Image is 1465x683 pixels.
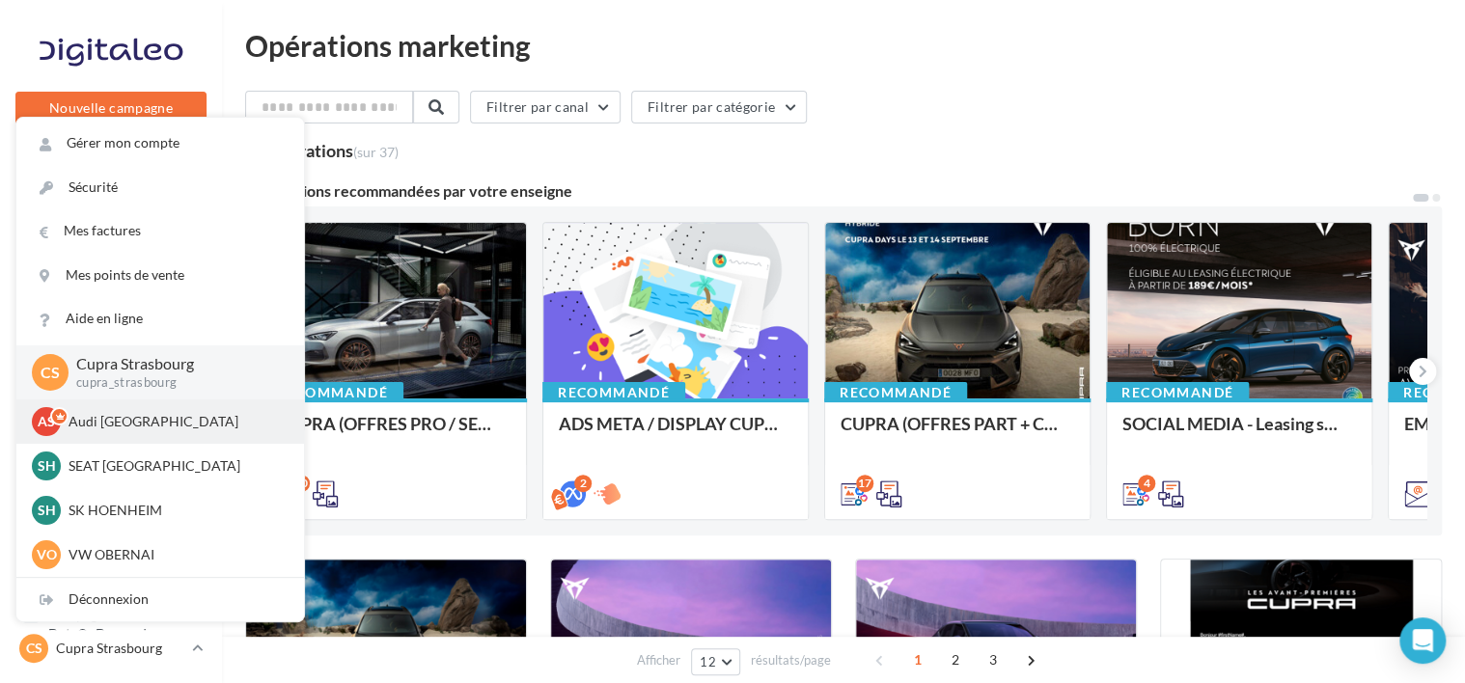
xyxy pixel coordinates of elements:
p: Audi [GEOGRAPHIC_DATA] [69,412,281,431]
button: Filtrer par canal [470,91,621,123]
div: 6 opérations recommandées par votre enseigne [245,183,1411,199]
button: Filtrer par catégorie [631,91,807,123]
div: CUPRA (OFFRES PART + CUPRA DAYS / SEPT) - SOCIAL MEDIA [841,414,1074,452]
div: CUPRA (OFFRES PRO / SEPT) - SOCIAL MEDIA [277,414,511,452]
div: Recommandé [1106,382,1249,403]
span: SH [38,456,56,476]
p: Cupra Strasbourg [56,639,184,658]
span: Afficher [637,651,680,669]
span: VO [37,545,57,564]
span: SH [38,501,56,520]
a: Calendrier [12,482,210,523]
a: Campagnes [12,339,210,379]
p: SEAT [GEOGRAPHIC_DATA] [69,456,281,476]
div: opérations [270,142,399,159]
p: Cupra Strasbourg [76,353,273,375]
a: CS Cupra Strasbourg [15,630,207,667]
span: CS [26,639,42,658]
p: VW OBERNAI [69,545,281,564]
span: 2 [940,644,971,675]
a: Sécurité [16,166,304,209]
div: ADS META / DISPLAY CUPRA DAYS Septembre 2025 [559,414,792,452]
a: Opérations [12,193,210,233]
div: 36 [245,139,399,160]
span: CS [41,361,60,383]
div: Recommandé [261,382,403,403]
span: résultats/page [751,651,831,669]
div: Recommandé [824,382,967,403]
div: 17 [856,475,873,492]
span: 12 [700,654,716,669]
a: Gérer mon compte [16,122,304,165]
a: Campagnes DataOnDemand [12,594,210,651]
p: SK HOENHEIM [69,501,281,520]
a: Aide en ligne [16,297,304,341]
a: Mes factures [16,209,304,253]
div: Déconnexion [16,578,304,621]
button: Notifications [12,145,203,185]
a: Boîte de réception9 [12,240,210,282]
div: Open Intercom Messenger [1399,617,1446,664]
a: Mes points de vente [16,254,304,297]
a: Visibilité en ligne [12,290,210,331]
div: SOCIAL MEDIA - Leasing social électrique - CUPRA Born [1122,414,1356,452]
span: 1 [902,644,933,675]
div: Recommandé [542,382,685,403]
p: cupra_strasbourg [76,374,273,392]
div: Opérations marketing [245,31,1442,60]
button: 12 [691,648,740,675]
a: Contacts [12,386,210,426]
a: Médiathèque [12,434,210,475]
div: 2 [574,475,592,492]
a: PLV et print personnalisable [12,530,210,587]
span: Campagnes DataOnDemand [48,602,199,643]
span: 3 [978,644,1009,675]
button: Nouvelle campagne [15,92,207,124]
span: AS [38,412,55,431]
span: (sur 37) [353,144,399,160]
div: 4 [1138,475,1155,492]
